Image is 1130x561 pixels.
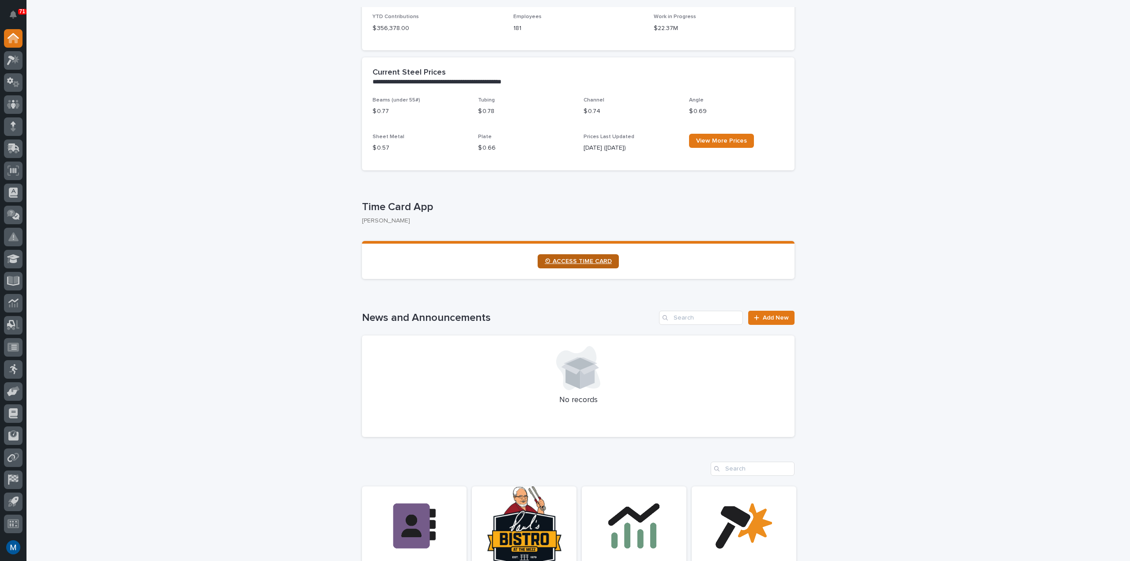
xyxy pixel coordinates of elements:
button: users-avatar [4,538,23,557]
span: ⏲ ACCESS TIME CARD [545,258,612,264]
button: Notifications [4,5,23,24]
p: $ 0.74 [584,107,678,116]
p: $ 0.57 [373,143,467,153]
h2: Current Steel Prices [373,68,446,78]
a: Add New [748,311,795,325]
p: No records [373,395,784,405]
p: $ 0.66 [478,143,573,153]
p: $ 356,378.00 [373,24,503,33]
span: Prices Last Updated [584,134,634,139]
h1: News and Announcements [362,312,655,324]
p: [DATE] ([DATE]) [584,143,678,153]
a: View More Prices [689,134,754,148]
span: Channel [584,98,604,103]
span: Plate [478,134,492,139]
span: YTD Contributions [373,14,419,19]
p: $ 0.69 [689,107,784,116]
a: ⏲ ACCESS TIME CARD [538,254,619,268]
p: $ 0.78 [478,107,573,116]
span: Beams (under 55#) [373,98,420,103]
span: Tubing [478,98,495,103]
input: Search [659,311,743,325]
span: View More Prices [696,138,747,144]
div: Notifications71 [11,11,23,25]
span: Angle [689,98,704,103]
p: Time Card App [362,201,791,214]
p: 71 [19,8,25,15]
span: Employees [513,14,542,19]
input: Search [711,462,795,476]
p: $ 0.77 [373,107,467,116]
span: Sheet Metal [373,134,404,139]
p: 181 [513,24,644,33]
span: Work in Progress [654,14,696,19]
span: Add New [763,315,789,321]
p: $22.37M [654,24,784,33]
p: [PERSON_NAME] [362,217,787,225]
